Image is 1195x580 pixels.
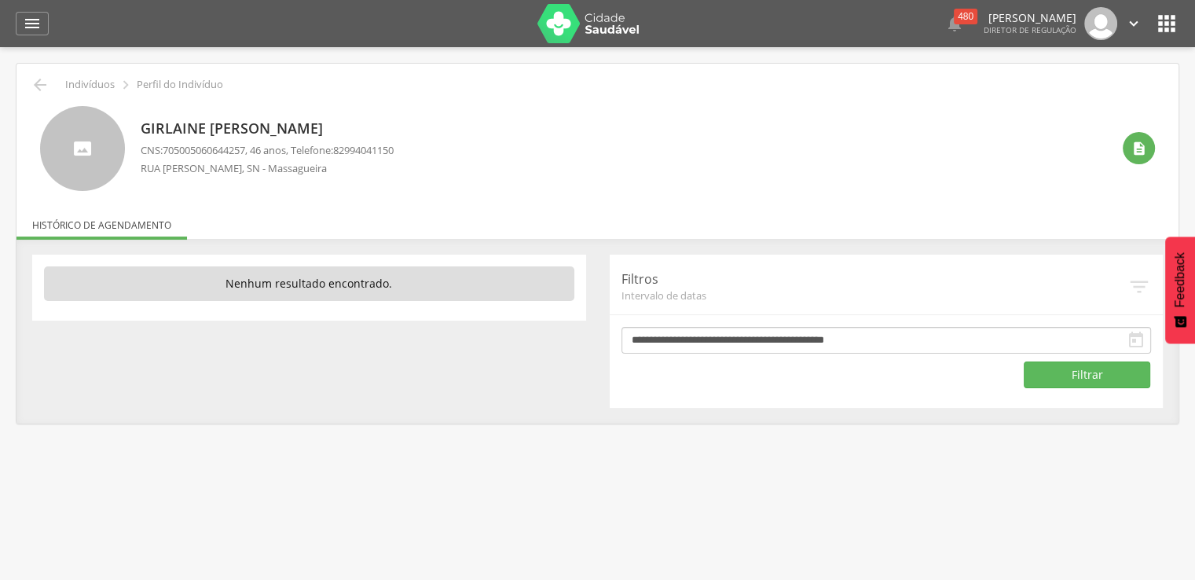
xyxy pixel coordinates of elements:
[1154,11,1179,36] i: 
[1127,275,1151,299] i: 
[1127,331,1146,350] i: 
[163,143,245,157] span: 705005060644257
[16,12,49,35] a: 
[1165,237,1195,343] button: Feedback - Mostrar pesquisa
[44,266,574,301] p: Nenhum resultado encontrado.
[1125,7,1142,40] a: 
[65,79,115,91] p: Indivíduos
[141,119,394,139] p: Girlaine [PERSON_NAME]
[945,14,964,33] i: 
[31,75,49,94] i: Voltar
[1125,15,1142,32] i: 
[1173,252,1187,307] span: Feedback
[117,76,134,94] i: 
[984,13,1076,24] p: [PERSON_NAME]
[984,24,1076,35] span: Diretor de regulação
[945,7,964,40] a:  480
[23,14,42,33] i: 
[1131,141,1147,156] i: 
[141,143,394,158] p: CNS: , 46 anos, Telefone:
[333,143,394,157] span: 82994041150
[1024,362,1150,388] button: Filtrar
[1123,132,1155,164] div: Ver histórico de cadastramento
[621,270,1128,288] p: Filtros
[954,9,977,24] div: 480
[621,288,1128,303] span: Intervalo de datas
[137,79,223,91] p: Perfil do Indivíduo
[141,161,394,176] p: RUA [PERSON_NAME], SN - Massagueira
